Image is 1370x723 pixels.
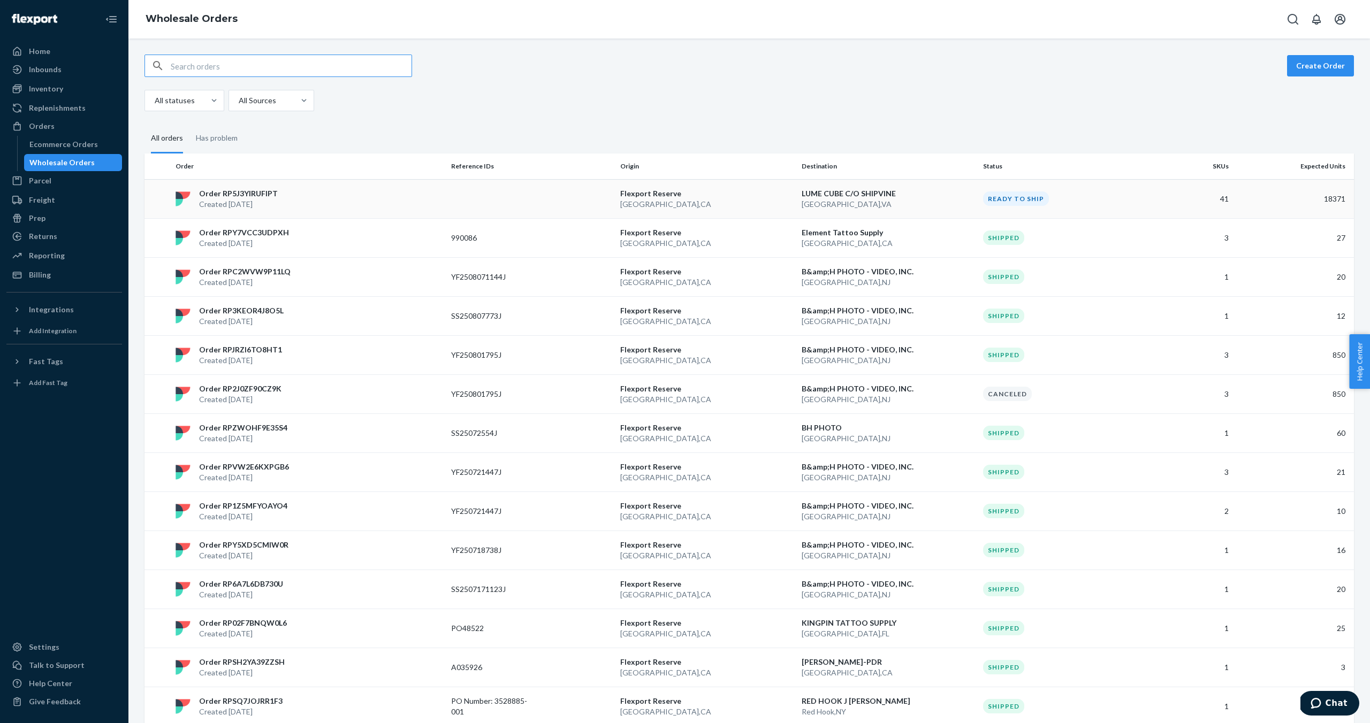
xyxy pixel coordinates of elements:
[29,213,45,224] div: Prep
[620,433,793,444] p: [GEOGRAPHIC_DATA] , CA
[451,506,537,517] p: YF250721447J
[620,188,793,199] p: Flexport Reserve
[620,383,793,394] p: Flexport Reserve
[802,266,975,277] p: B&amp;H PHOTO - VIDEO, INC.
[1148,179,1233,218] td: 41
[199,618,287,628] p: Order RP02F7BNQW0L6
[620,579,793,589] p: Flexport Reserve
[16,72,43,84] strong: NOTE:
[1148,374,1233,413] td: 3
[29,46,50,57] div: Home
[199,579,283,589] p: Order RP6A7L6DB730U
[6,374,122,391] a: Add Fast Tag
[29,195,55,205] div: Freight
[620,628,793,639] p: [GEOGRAPHIC_DATA] , CA
[199,188,278,199] p: Order RP5J3YIRUFIPT
[6,172,122,189] a: Parcel
[451,311,537,321] p: SS250807773J
[199,628,287,639] p: Created [DATE]
[1349,334,1370,389] button: Help Center
[802,550,975,561] p: [GEOGRAPHIC_DATA] , NJ
[620,394,793,405] p: [GEOGRAPHIC_DATA] , CA
[199,422,287,433] p: Order RPZWOHF9E35S4
[802,199,975,210] p: [GEOGRAPHIC_DATA] , VA
[802,394,975,405] p: [GEOGRAPHIC_DATA] , NJ
[1148,335,1233,374] td: 3
[447,153,616,179] th: Reference IDs
[199,227,289,238] p: Order RPY7VCC3UDPXH
[29,64,62,75] div: Inbounds
[1233,609,1354,648] td: 25
[176,230,191,245] img: flexport logo
[6,693,122,710] button: Give Feedback
[199,316,284,327] p: Created [DATE]
[1148,452,1233,491] td: 3
[620,238,793,249] p: [GEOGRAPHIC_DATA] , CA
[1233,648,1354,687] td: 3
[12,14,57,25] img: Flexport logo
[1233,570,1354,609] td: 20
[238,95,239,106] input: All Sources
[802,628,975,639] p: [GEOGRAPHIC_DATA] , FL
[16,196,96,215] strong: Description
[199,462,289,472] p: Order RPVW2E6KXPGB6
[451,623,537,634] p: PO48522
[983,270,1024,284] div: Shipped
[1306,9,1327,30] button: Open notifications
[983,504,1024,518] div: Shipped
[6,353,122,370] button: Fast Tags
[84,538,240,572] td: Identifier you assigned your product.
[199,266,291,277] p: Order RPC2WVW9P11LQ
[451,233,537,243] p: 990086
[983,387,1032,401] div: Canceled
[176,699,191,714] img: flexport logo
[983,699,1024,713] div: Shipped
[84,593,240,626] td: Balance on start date at 11:59
[620,618,793,628] p: Flexport Reserve
[802,667,975,678] p: [GEOGRAPHIC_DATA] , CA
[802,540,975,550] p: B&amp;H PHOTO - VIDEO, INC.
[29,231,57,242] div: Returns
[6,322,122,340] a: Add Integration
[199,394,281,405] p: Created [DATE]
[451,467,537,478] p: YF250721447J
[802,589,975,600] p: [GEOGRAPHIC_DATA] , NJ
[29,157,95,168] div: Wholesale Orders
[620,511,793,522] p: [GEOGRAPHIC_DATA] , CA
[29,304,74,315] div: Integrations
[176,348,191,363] img: flexport logo
[29,270,51,280] div: Billing
[137,4,246,35] ol: breadcrumbs
[1148,530,1233,570] td: 1
[84,434,240,468] td: Buyer return that is received back into inventory.
[620,589,793,600] p: [GEOGRAPHIC_DATA] , CA
[208,597,227,609] span: UTC.
[29,326,77,335] div: Add Integration
[620,199,793,210] p: [GEOGRAPHIC_DATA] , CA
[199,383,281,394] p: Order RP2J0ZF90CZ9K
[451,389,537,399] p: YF250801795J
[983,191,1049,206] div: Ready to ship
[802,277,975,288] p: [GEOGRAPHIC_DATA] , NJ
[620,305,793,316] p: Flexport Reserve
[6,210,122,227] a: Prep
[620,501,793,511] p: Flexport Reserve
[176,270,191,284] img: flexport logo
[983,621,1024,635] div: Shipped
[176,504,191,519] img: flexport logo
[29,660,85,671] div: Talk to Support
[16,331,125,350] strong: Documentation
[451,545,537,556] p: YF250718738J
[979,153,1148,179] th: Status
[1329,9,1351,30] button: Open account menu
[176,582,191,597] img: flexport logo
[199,305,284,316] p: Order RP3KEOR4J8O5L
[199,657,285,667] p: Order RPSH2YA39ZZSH
[802,433,975,444] p: [GEOGRAPHIC_DATA] , NJ
[176,543,191,558] img: flexport logo
[620,550,793,561] p: [GEOGRAPHIC_DATA] , CA
[1300,691,1359,718] iframe: Opens a widget where you can chat to one of our agents
[6,639,122,656] a: Settings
